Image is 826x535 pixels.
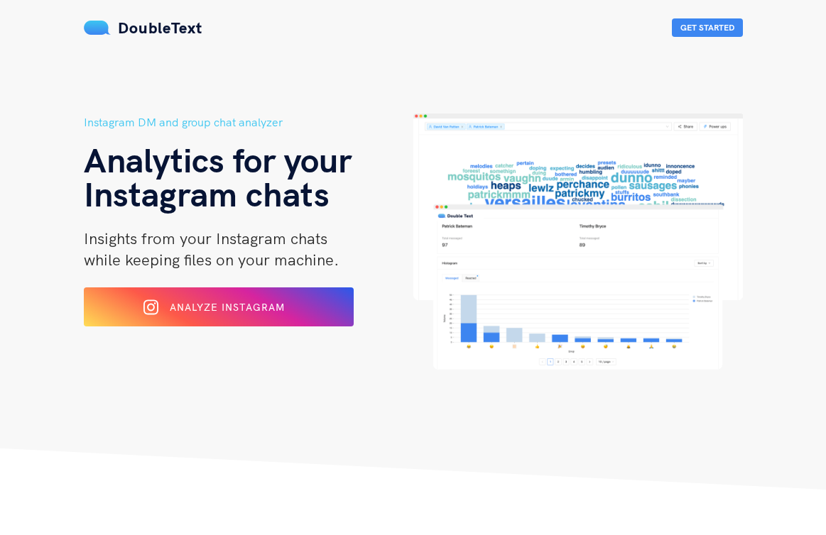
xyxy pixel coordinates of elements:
h5: Instagram DM and group chat analyzer [84,114,413,131]
img: mS3x8y1f88AAAAABJRU5ErkJggg== [84,21,111,35]
span: while keeping files on your machine. [84,250,339,270]
span: Insights from your Instagram chats [84,228,327,248]
button: Analyze Instagram [84,287,354,326]
a: DoubleText [84,18,202,38]
span: Analyze Instagram [170,301,285,314]
img: hero [413,114,743,370]
a: Analyze Instagram [84,306,354,319]
span: DoubleText [118,18,202,38]
span: Instagram chats [84,172,330,215]
button: Get Started [672,18,743,37]
span: Analytics for your [84,138,352,181]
